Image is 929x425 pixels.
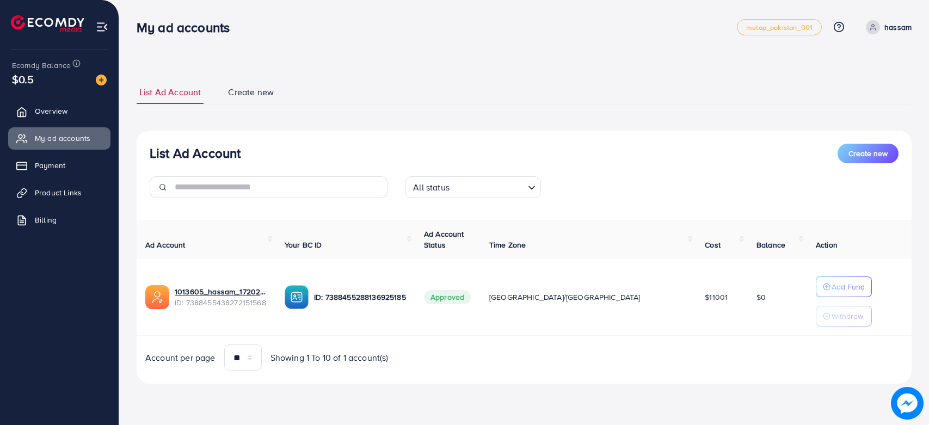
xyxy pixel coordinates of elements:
a: Overview [8,100,110,122]
span: $11001 [705,292,728,303]
span: Billing [35,214,57,225]
img: image [96,75,107,85]
span: Payment [35,160,65,171]
span: [GEOGRAPHIC_DATA]/[GEOGRAPHIC_DATA] [489,292,641,303]
span: Account per page [145,352,216,364]
img: logo [11,15,84,32]
span: Showing 1 To 10 of 1 account(s) [270,352,389,364]
span: Balance [756,239,785,250]
span: Create new [228,86,274,98]
div: <span class='underline'>1013605_hassam_1720258849996</span></br>7388455438272151568 [175,286,267,309]
span: Your BC ID [285,239,322,250]
span: Product Links [35,187,82,198]
a: Billing [8,209,110,231]
span: Time Zone [489,239,526,250]
span: $0 [756,292,766,303]
span: Ad Account [145,239,186,250]
h3: My ad accounts [137,20,238,35]
img: menu [96,21,108,33]
span: My ad accounts [35,133,90,144]
span: List Ad Account [139,86,201,98]
a: 1013605_hassam_1720258849996 [175,286,267,297]
button: Withdraw [816,306,872,327]
span: metap_pakistan_001 [746,24,813,31]
img: ic-ba-acc.ded83a64.svg [285,285,309,309]
span: Create new [848,148,888,159]
button: Add Fund [816,276,872,297]
span: Cost [705,239,721,250]
img: image [891,387,924,420]
span: All status [411,180,452,195]
span: Approved [424,290,471,304]
span: Action [816,239,838,250]
a: My ad accounts [8,127,110,149]
span: ID: 7388455438272151568 [175,297,267,308]
input: Search for option [453,177,524,195]
span: Ecomdy Balance [12,60,71,71]
p: Add Fund [832,280,865,293]
p: Withdraw [832,310,863,323]
p: ID: 7388455288136925185 [314,291,407,304]
h3: List Ad Account [150,145,241,161]
a: Payment [8,155,110,176]
span: Overview [35,106,67,116]
a: hassam [862,20,912,34]
p: hassam [884,21,912,34]
span: Ad Account Status [424,229,464,250]
div: Search for option [405,176,541,198]
span: $0.5 [12,71,34,87]
a: metap_pakistan_001 [737,19,822,35]
a: Product Links [8,182,110,204]
button: Create new [838,144,899,163]
img: ic-ads-acc.e4c84228.svg [145,285,169,309]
